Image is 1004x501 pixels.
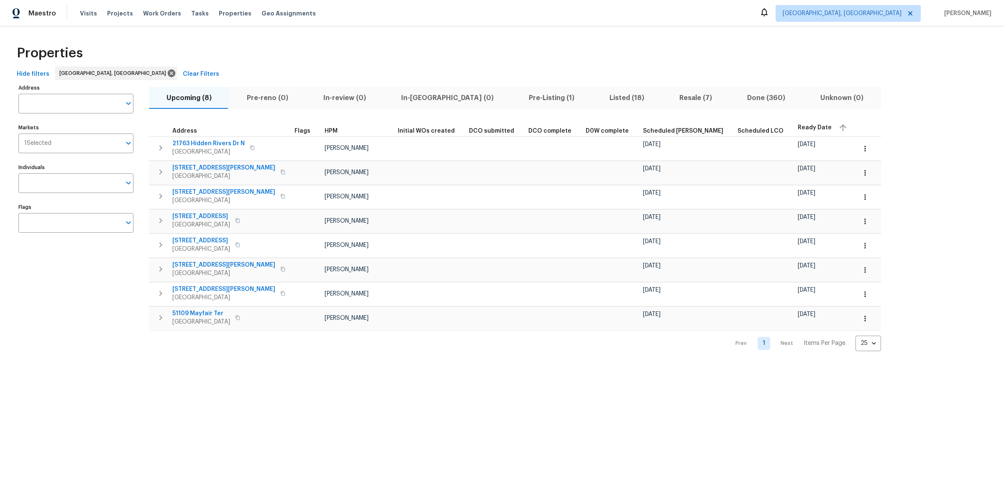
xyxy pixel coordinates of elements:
[738,128,784,134] span: Scheduled LCO
[172,164,275,172] span: [STREET_ADDRESS][PERSON_NAME]
[325,315,369,321] span: [PERSON_NAME]
[325,145,369,151] span: [PERSON_NAME]
[17,49,83,57] span: Properties
[643,239,661,244] span: [DATE]
[398,128,455,134] span: Initial WOs created
[172,269,275,277] span: [GEOGRAPHIC_DATA]
[311,92,379,104] span: In-review (0)
[325,128,338,134] span: HPM
[643,141,661,147] span: [DATE]
[123,98,134,109] button: Open
[798,311,815,317] span: [DATE]
[219,9,251,18] span: Properties
[798,239,815,244] span: [DATE]
[643,287,661,293] span: [DATE]
[643,166,661,172] span: [DATE]
[727,336,881,351] nav: Pagination Navigation
[325,194,369,200] span: [PERSON_NAME]
[389,92,506,104] span: In-[GEOGRAPHIC_DATA] (0)
[172,285,275,293] span: [STREET_ADDRESS][PERSON_NAME]
[325,170,369,175] span: [PERSON_NAME]
[172,261,275,269] span: [STREET_ADDRESS][PERSON_NAME]
[855,332,881,354] div: 25
[123,217,134,229] button: Open
[798,166,815,172] span: [DATE]
[643,263,661,269] span: [DATE]
[123,137,134,149] button: Open
[179,67,223,82] button: Clear Filters
[17,69,49,80] span: Hide filters
[154,92,224,104] span: Upcoming (8)
[172,196,275,205] span: [GEOGRAPHIC_DATA]
[172,148,245,156] span: [GEOGRAPHIC_DATA]
[325,291,369,297] span: [PERSON_NAME]
[183,69,219,80] span: Clear Filters
[325,267,369,272] span: [PERSON_NAME]
[643,190,661,196] span: [DATE]
[191,10,209,16] span: Tasks
[758,337,770,350] a: Goto page 1
[172,128,197,134] span: Address
[941,9,991,18] span: [PERSON_NAME]
[643,214,661,220] span: [DATE]
[469,128,514,134] span: DCO submitted
[18,205,133,210] label: Flags
[667,92,725,104] span: Resale (7)
[295,128,310,134] span: Flags
[798,190,815,196] span: [DATE]
[597,92,657,104] span: Listed (18)
[18,125,133,130] label: Markets
[13,67,53,82] button: Hide filters
[18,165,133,170] label: Individuals
[798,141,815,147] span: [DATE]
[643,311,661,317] span: [DATE]
[528,128,571,134] span: DCO complete
[172,188,275,196] span: [STREET_ADDRESS][PERSON_NAME]
[143,9,181,18] span: Work Orders
[172,172,275,180] span: [GEOGRAPHIC_DATA]
[798,214,815,220] span: [DATE]
[172,318,230,326] span: [GEOGRAPHIC_DATA]
[808,92,876,104] span: Unknown (0)
[804,339,845,347] p: Items Per Page
[172,309,230,318] span: 51109 Mayfair Ter
[798,287,815,293] span: [DATE]
[325,218,369,224] span: [PERSON_NAME]
[55,67,177,80] div: [GEOGRAPHIC_DATA], [GEOGRAPHIC_DATA]
[18,85,133,90] label: Address
[172,245,230,253] span: [GEOGRAPHIC_DATA]
[59,69,169,77] span: [GEOGRAPHIC_DATA], [GEOGRAPHIC_DATA]
[28,9,56,18] span: Maestro
[172,139,245,148] span: 21763 Hidden Rivers Dr N
[261,9,316,18] span: Geo Assignments
[516,92,587,104] span: Pre-Listing (1)
[798,263,815,269] span: [DATE]
[798,125,832,131] span: Ready Date
[586,128,629,134] span: D0W complete
[172,221,230,229] span: [GEOGRAPHIC_DATA]
[783,9,902,18] span: [GEOGRAPHIC_DATA], [GEOGRAPHIC_DATA]
[80,9,97,18] span: Visits
[643,128,723,134] span: Scheduled [PERSON_NAME]
[172,293,275,302] span: [GEOGRAPHIC_DATA]
[735,92,798,104] span: Done (360)
[172,236,230,245] span: [STREET_ADDRESS]
[123,177,134,189] button: Open
[234,92,301,104] span: Pre-reno (0)
[24,140,51,147] span: 1 Selected
[107,9,133,18] span: Projects
[172,212,230,221] span: [STREET_ADDRESS]
[325,242,369,248] span: [PERSON_NAME]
